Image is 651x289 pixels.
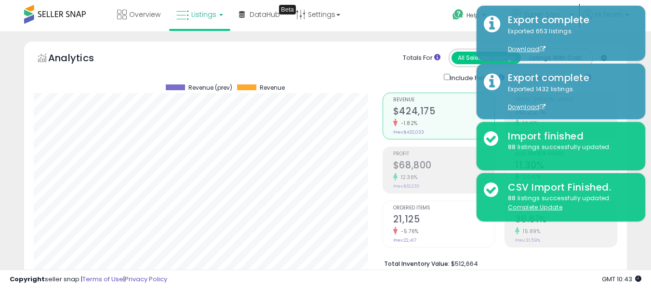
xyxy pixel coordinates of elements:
[10,275,45,284] strong: Copyright
[279,5,296,14] div: Tooltip anchor
[393,129,424,135] small: Prev: $432,033
[501,13,638,27] div: Export complete
[393,151,495,157] span: Profit
[393,160,495,173] h2: $68,800
[501,143,638,152] div: 88 listings successfully updated.
[393,206,495,211] span: Ordered Items
[445,1,503,31] a: Help
[125,275,167,284] a: Privacy Policy
[508,203,562,211] u: Complete Update
[191,10,216,19] span: Listings
[398,120,418,127] small: -1.82%
[403,54,440,63] div: Totals For
[393,237,416,243] small: Prev: 22,417
[519,120,538,127] small: 14.47%
[452,52,521,64] button: All Selected Listings
[466,11,479,19] span: Help
[508,45,545,53] a: Download
[519,228,540,235] small: 15.89%
[501,180,638,194] div: CSV Import Finished.
[250,10,280,19] span: DataHub
[129,10,160,19] span: Overview
[515,237,540,243] small: Prev: 31.59%
[384,257,610,269] li: $512,664
[501,194,638,212] div: 88 listings successfully updated.
[384,260,450,268] b: Total Inventory Value:
[393,183,420,189] small: Prev: $61,230
[260,84,285,91] span: Revenue
[188,84,232,91] span: Revenue (prev)
[398,174,418,181] small: 12.36%
[501,27,638,54] div: Exported 653 listings.
[452,9,464,21] i: Get Help
[501,85,638,112] div: Exported 1432 listings.
[393,97,495,103] span: Revenue
[82,275,123,284] a: Terms of Use
[437,72,516,83] div: Include Returns
[501,129,638,143] div: Import finished
[501,71,638,85] div: Export complete
[10,275,167,284] div: seller snap | |
[48,51,113,67] h5: Analytics
[393,214,495,227] h2: 21,125
[508,103,545,111] a: Download
[398,228,419,235] small: -5.76%
[393,106,495,119] h2: $424,175
[602,275,641,284] span: 2025-08-11 10:43 GMT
